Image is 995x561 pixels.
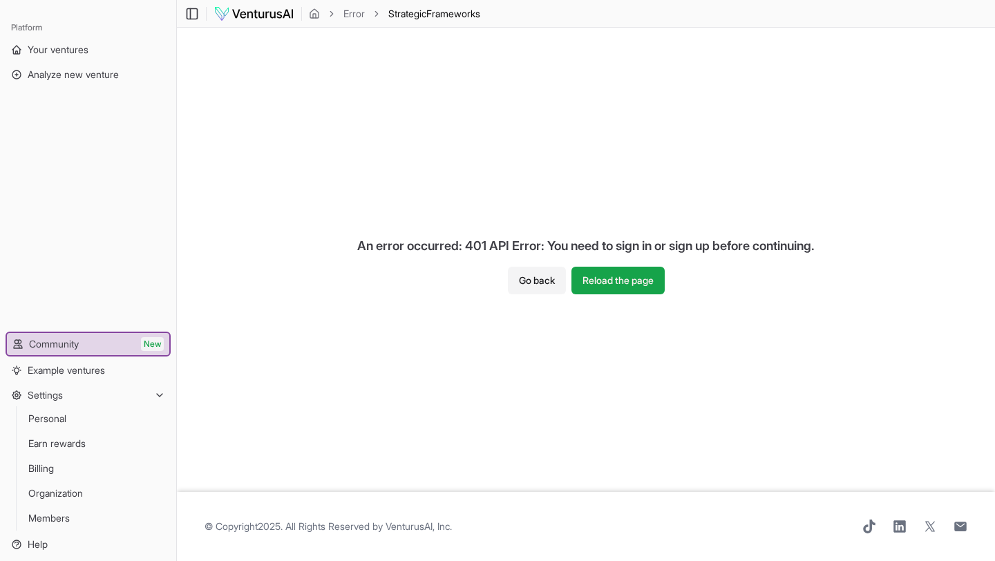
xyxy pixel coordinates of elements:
[214,6,294,22] img: logo
[28,462,54,475] span: Billing
[141,337,164,351] span: New
[343,7,365,21] a: Error
[29,337,79,351] span: Community
[23,408,154,430] a: Personal
[23,432,154,455] a: Earn rewards
[28,486,83,500] span: Organization
[6,384,171,406] button: Settings
[28,511,70,525] span: Members
[28,437,86,450] span: Earn rewards
[571,267,665,294] button: Reload the page
[309,7,480,21] nav: breadcrumb
[28,538,48,551] span: Help
[23,507,154,529] a: Members
[28,43,88,57] span: Your ventures
[6,64,171,86] a: Analyze new venture
[28,68,119,82] span: Analyze new venture
[426,8,480,19] span: Frameworks
[7,333,169,355] a: CommunityNew
[508,267,566,294] button: Go back
[6,17,171,39] div: Platform
[388,7,480,21] span: StrategicFrameworks
[205,520,452,533] span: © Copyright 2025 . All Rights Reserved by .
[346,225,826,267] div: An error occurred: 401 API Error: You need to sign in or sign up before continuing.
[23,457,154,479] a: Billing
[6,359,171,381] a: Example ventures
[386,520,450,532] a: VenturusAI, Inc
[28,412,66,426] span: Personal
[6,39,171,61] a: Your ventures
[28,388,63,402] span: Settings
[28,363,105,377] span: Example ventures
[23,482,154,504] a: Organization
[6,533,171,555] a: Help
